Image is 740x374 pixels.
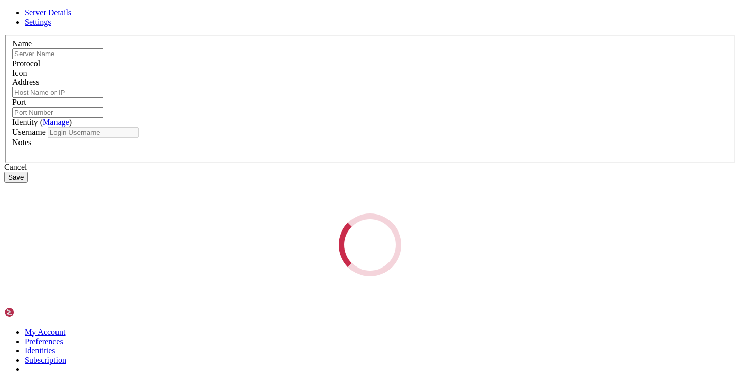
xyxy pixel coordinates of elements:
[12,68,27,77] label: Icon
[25,337,63,346] a: Preferences
[4,163,736,172] div: Cancel
[4,307,63,317] img: Shellngn
[339,213,401,276] div: Loading...
[4,172,28,183] button: Save
[25,17,51,26] a: Settings
[12,87,103,98] input: Host Name or IP
[12,59,40,68] label: Protocol
[25,346,55,355] a: Identities
[12,138,31,147] label: Notes
[12,78,39,86] label: Address
[12,118,72,127] label: Identity
[25,328,66,336] a: My Account
[25,355,66,364] a: Subscription
[12,107,103,118] input: Port Number
[12,98,26,106] label: Port
[25,8,71,17] a: Server Details
[12,39,32,48] label: Name
[48,127,139,138] input: Login Username
[43,118,69,127] a: Manage
[12,128,46,136] label: Username
[40,118,72,127] span: ( )
[12,48,103,59] input: Server Name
